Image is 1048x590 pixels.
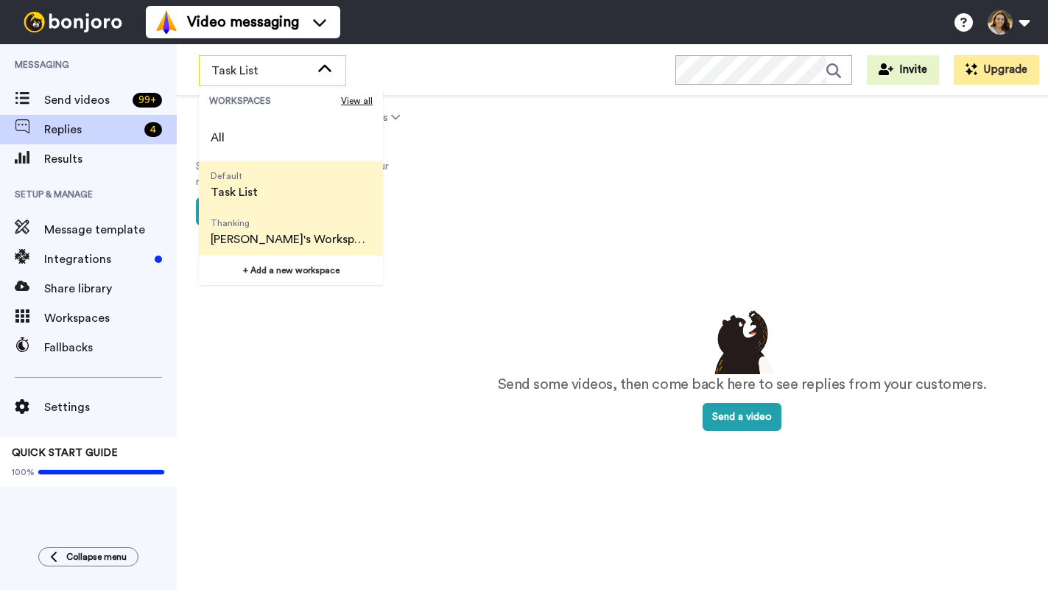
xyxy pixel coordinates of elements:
[196,159,417,190] p: Send more video messages and see your replies come flying in.
[44,309,177,327] span: Workspaces
[66,551,127,563] span: Collapse menu
[44,91,127,109] span: Send videos
[498,374,987,396] p: Send some videos, then come back here to see replies from your customers.
[44,398,177,416] span: Settings
[44,250,149,268] span: Integrations
[209,95,341,107] span: WORKSPACES
[44,221,177,239] span: Message template
[44,339,177,357] span: Fallbacks
[44,150,177,168] span: Results
[703,412,781,422] a: Send a video
[199,256,383,285] button: + Add a new workspace
[703,403,781,431] button: Send a video
[12,448,118,458] span: QUICK START GUIDE
[44,280,177,298] span: Share library
[211,129,225,147] span: All
[211,231,371,248] span: [PERSON_NAME]'s Workspace
[12,466,35,478] span: 100%
[341,95,373,107] span: View all
[867,55,939,85] button: Invite
[706,306,779,374] img: results-emptystates.png
[187,12,299,32] span: Video messaging
[144,122,162,137] div: 4
[18,12,128,32] img: bj-logo-header-white.svg
[196,197,275,225] button: Send a video
[954,55,1039,85] button: Upgrade
[211,62,310,80] span: Task List
[133,93,162,108] div: 99 +
[211,217,371,229] span: Thanking
[180,97,318,138] button: All assignees
[38,547,138,566] button: Collapse menu
[211,183,258,201] span: Task List
[155,10,178,34] img: vm-color.svg
[44,121,138,138] span: Replies
[211,170,258,182] span: Default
